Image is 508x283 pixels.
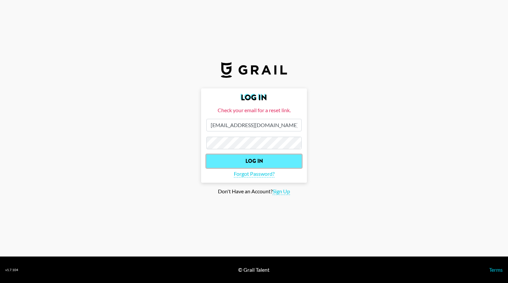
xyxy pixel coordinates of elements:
[206,155,302,168] input: Log In
[5,268,18,272] div: v 1.7.104
[238,266,270,273] div: © Grail Talent
[221,62,287,78] img: Grail Talent Logo
[234,170,275,177] span: Forgot Password?
[206,94,302,102] h2: Log In
[206,119,302,131] input: Email
[489,266,503,273] a: Terms
[273,188,290,195] span: Sign Up
[206,107,302,114] div: Check your email for a reset link.
[5,188,503,195] div: Don't Have an Account?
